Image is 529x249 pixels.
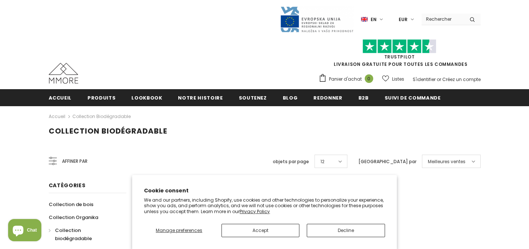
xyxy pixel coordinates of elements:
img: i-lang-1.png [361,16,368,23]
a: Suivi de commande [385,89,441,106]
img: Faites confiance aux étoiles pilotes [363,39,436,54]
a: Produits [87,89,116,106]
span: Produits [87,94,116,101]
label: [GEOGRAPHIC_DATA] par [358,158,416,165]
span: 0 [365,74,373,83]
a: Panier d'achat 0 [319,74,377,85]
span: en [371,16,377,23]
a: Notre histoire [178,89,223,106]
span: Suivi de commande [385,94,441,101]
a: Collection biodégradable [72,113,131,120]
span: Panier d'achat [329,75,362,83]
span: B2B [358,94,369,101]
img: Cas MMORE [49,63,78,84]
span: or [437,76,441,83]
span: Manage preferences [156,227,202,233]
a: Collection biodégradable [49,224,118,245]
span: Blog [283,94,298,101]
span: Listes [392,75,404,83]
a: S'identifier [413,76,436,83]
span: Collection de bois [49,201,93,208]
span: Meilleures ventes [428,158,466,165]
a: Redonner [313,89,342,106]
a: B2B [358,89,369,106]
p: We and our partners, including Shopify, use cookies and other technologies to personalize your ex... [144,197,385,215]
button: Manage preferences [144,224,214,237]
a: Privacy Policy [240,208,270,215]
inbox-online-store-chat: Shopify online store chat [6,219,44,243]
button: Accept [221,224,299,237]
span: Accueil [49,94,72,101]
a: TrustPilot [384,54,415,60]
span: Collection biodégradable [49,126,167,136]
span: Lookbook [131,94,162,101]
label: objets par page [273,158,309,165]
span: Catégories [49,182,86,189]
a: Javni Razpis [280,16,354,22]
img: Javni Razpis [280,6,354,33]
a: Accueil [49,89,72,106]
span: Affiner par [62,157,87,165]
a: Accueil [49,112,65,121]
button: Decline [307,224,385,237]
a: soutenez [239,89,267,106]
a: Créez un compte [442,76,481,83]
a: Blog [283,89,298,106]
span: Notre histoire [178,94,223,101]
a: Listes [382,73,404,85]
span: LIVRAISON GRATUITE POUR TOUTES LES COMMANDES [319,43,481,67]
span: EUR [399,16,408,23]
span: 12 [320,158,324,165]
span: soutenez [239,94,267,101]
a: Collection Organika [49,211,98,224]
span: Redonner [313,94,342,101]
a: Lookbook [131,89,162,106]
h2: Cookie consent [144,187,385,195]
a: Collection de bois [49,198,93,211]
input: Search Site [422,14,464,24]
span: Collection Organika [49,214,98,221]
span: Collection biodégradable [55,227,92,242]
